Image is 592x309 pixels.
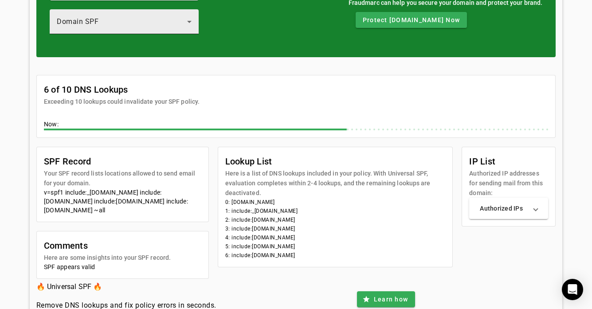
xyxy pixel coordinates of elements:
[44,239,171,253] mat-card-title: Comments
[356,12,467,28] button: Protect [DOMAIN_NAME] Now
[225,168,446,198] mat-card-subtitle: Here is a list of DNS lookups included in your policy. With Universal SPF, evaluation completes w...
[357,291,415,307] button: Learn how
[469,168,548,198] mat-card-subtitle: Authorized IP addresses for sending mail from this domain:
[225,215,446,224] li: 2: include:[DOMAIN_NAME]
[44,262,201,271] div: SPF appears valid
[225,242,446,251] li: 5: include:[DOMAIN_NAME]
[225,154,446,168] mat-card-title: Lookup List
[225,233,446,242] li: 4: include:[DOMAIN_NAME]
[44,97,200,106] mat-card-subtitle: Exceeding 10 lookups could invalidate your SPF policy.
[44,253,171,262] mat-card-subtitle: Here are some insights into your SPF record.
[469,198,548,219] mat-expansion-panel-header: Authorized IPs
[363,16,460,24] span: Protect [DOMAIN_NAME] Now
[36,281,216,293] h3: 🔥 Universal SPF 🔥
[57,17,98,26] span: Domain SPF
[225,198,446,207] li: 0: [DOMAIN_NAME]
[225,207,446,215] li: 1: include:_[DOMAIN_NAME]
[374,295,408,304] span: Learn how
[225,251,446,260] li: 6: include:[DOMAIN_NAME]
[44,82,200,97] mat-card-title: 6 of 10 DNS Lookups
[225,224,446,233] li: 3: include:[DOMAIN_NAME]
[562,279,583,300] div: Open Intercom Messenger
[44,120,549,130] div: Now:
[480,204,527,213] mat-panel-title: Authorized IPs
[44,154,201,168] mat-card-title: SPF Record
[44,168,201,188] mat-card-subtitle: Your SPF record lists locations allowed to send email for your domain.
[469,154,548,168] mat-card-title: IP List
[44,188,201,215] div: v=spf1 include:_[DOMAIN_NAME] include:[DOMAIN_NAME] include:[DOMAIN_NAME] include:[DOMAIN_NAME] ~all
